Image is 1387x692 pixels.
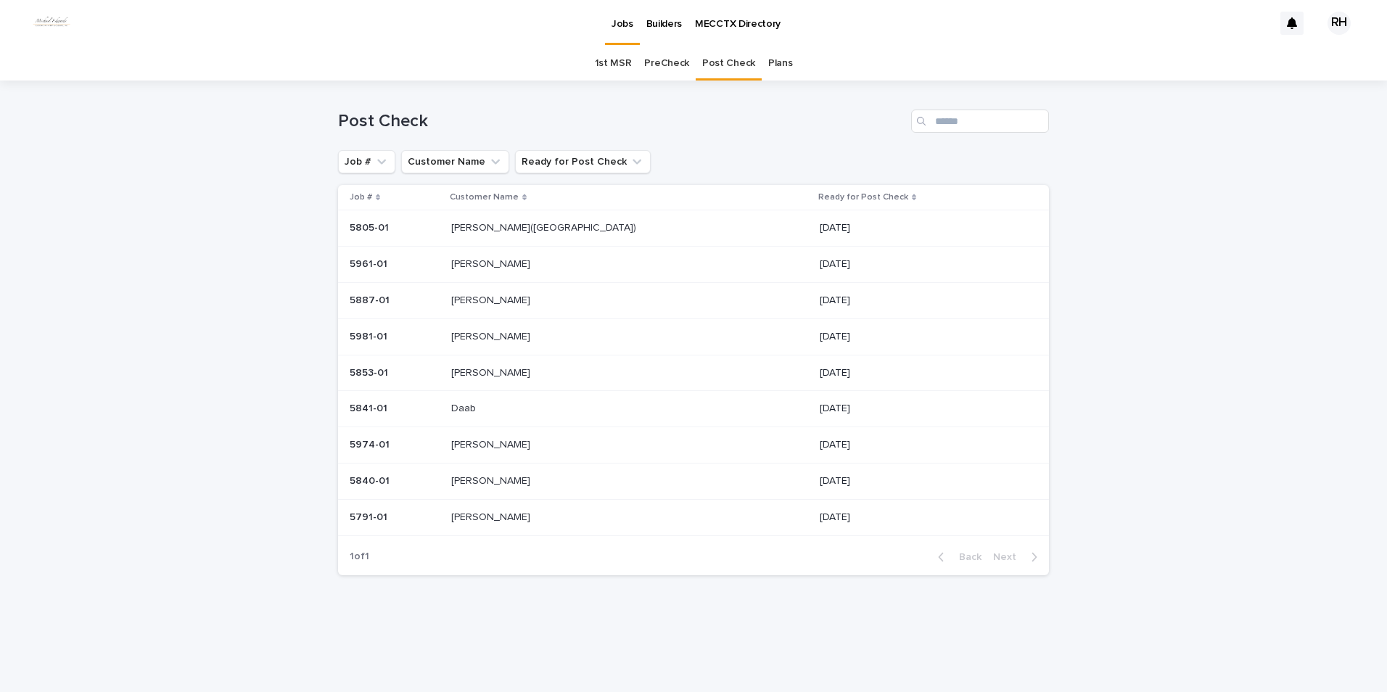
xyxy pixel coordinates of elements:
[350,189,372,205] p: Job #
[338,247,1049,283] tr: 5961-015961-01 [PERSON_NAME][PERSON_NAME] [DATE]
[451,328,533,343] p: [PERSON_NAME]
[338,427,1049,464] tr: 5974-015974-01 [PERSON_NAME][PERSON_NAME] [DATE]
[350,364,391,379] p: 5853-01
[451,292,533,307] p: [PERSON_NAME]
[451,400,479,415] p: Daab
[820,511,1026,524] p: [DATE]
[451,472,533,487] p: [PERSON_NAME]
[993,552,1025,562] span: Next
[350,472,392,487] p: 5840-01
[820,367,1026,379] p: [DATE]
[820,331,1026,343] p: [DATE]
[820,222,1026,234] p: [DATE]
[818,189,908,205] p: Ready for Post Check
[926,551,987,564] button: Back
[29,9,74,38] img: dhEtdSsQReaQtgKTuLrt
[820,294,1026,307] p: [DATE]
[820,439,1026,451] p: [DATE]
[338,210,1049,247] tr: 5805-015805-01 [PERSON_NAME]([GEOGRAPHIC_DATA])[PERSON_NAME]([GEOGRAPHIC_DATA]) [DATE]
[515,150,651,173] button: Ready for Post Check
[1328,12,1351,35] div: RH
[644,46,689,81] a: PreCheck
[350,328,390,343] p: 5981-01
[450,189,519,205] p: Customer Name
[350,436,392,451] p: 5974-01
[820,403,1026,415] p: [DATE]
[338,111,905,132] h1: Post Check
[451,255,533,271] p: [PERSON_NAME]
[451,364,533,379] p: [PERSON_NAME]
[350,292,392,307] p: 5887-01
[338,318,1049,355] tr: 5981-015981-01 [PERSON_NAME][PERSON_NAME] [DATE]
[820,475,1026,487] p: [DATE]
[820,258,1026,271] p: [DATE]
[401,150,509,173] button: Customer Name
[338,463,1049,499] tr: 5840-015840-01 [PERSON_NAME][PERSON_NAME] [DATE]
[987,551,1049,564] button: Next
[338,355,1049,391] tr: 5853-015853-01 [PERSON_NAME][PERSON_NAME] [DATE]
[338,499,1049,535] tr: 5791-015791-01 [PERSON_NAME][PERSON_NAME] [DATE]
[768,46,792,81] a: Plans
[338,391,1049,427] tr: 5841-015841-01 DaabDaab [DATE]
[950,552,981,562] span: Back
[595,46,632,81] a: 1st MSR
[350,219,392,234] p: 5805-01
[451,219,639,234] p: [PERSON_NAME]([GEOGRAPHIC_DATA])
[451,508,533,524] p: [PERSON_NAME]
[451,436,533,451] p: [PERSON_NAME]
[911,110,1049,133] input: Search
[350,255,390,271] p: 5961-01
[338,282,1049,318] tr: 5887-015887-01 [PERSON_NAME][PERSON_NAME] [DATE]
[350,400,390,415] p: 5841-01
[702,46,755,81] a: Post Check
[338,539,381,574] p: 1 of 1
[350,508,390,524] p: 5791-01
[338,150,395,173] button: Job #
